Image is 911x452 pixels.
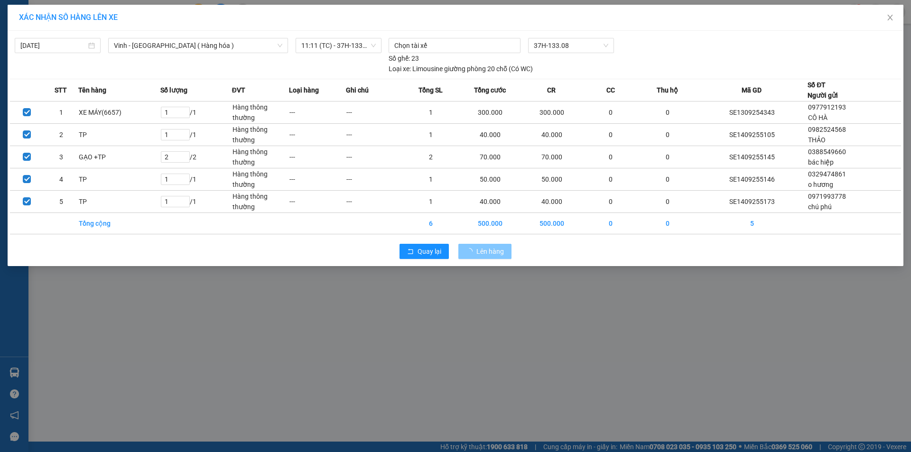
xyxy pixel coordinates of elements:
span: CÔ HÀ [808,114,827,121]
button: rollbackQuay lại [400,244,449,259]
td: / 1 [160,191,232,213]
td: --- [346,168,403,191]
div: Số ĐT Người gửi [808,80,838,101]
td: --- [289,146,346,168]
td: --- [289,191,346,213]
span: rollback [407,248,414,256]
td: 0 [582,213,639,234]
span: 0388549660 [808,148,846,156]
td: 500.000 [459,213,521,234]
span: bác hiệp [808,158,834,166]
td: 40.000 [459,124,521,146]
span: close [886,14,894,21]
span: XÁC NHẬN SỐ HÀNG LÊN XE [19,13,118,22]
td: 500.000 [521,213,583,234]
span: Ghi chú [346,85,369,95]
td: 0 [639,191,696,213]
input: 14/09/2025 [20,40,86,51]
button: Close [877,5,903,31]
td: 0 [639,101,696,124]
span: Quay lại [418,246,441,257]
td: SE1409255105 [696,124,808,146]
td: 40.000 [521,191,583,213]
span: ĐVT [232,85,245,95]
span: 0971993778 [808,193,846,200]
span: CR [547,85,556,95]
td: 40.000 [459,191,521,213]
td: Hàng thông thường [232,124,289,146]
img: logo [5,51,13,98]
td: 50.000 [459,168,521,191]
td: 0 [639,213,696,234]
span: CC [606,85,615,95]
td: 5 [44,191,78,213]
td: 0 [582,146,639,168]
td: --- [346,101,403,124]
td: 4 [44,168,78,191]
td: TP [78,191,160,213]
td: 50.000 [521,168,583,191]
td: Hàng thông thường [232,191,289,213]
strong: CHUYỂN PHÁT NHANH AN PHÚ QUÝ [16,8,84,38]
span: o hương [808,181,833,188]
span: 37H-133.08 [534,38,608,53]
span: Tổng cước [474,85,506,95]
td: 0 [582,168,639,191]
span: 0329474861 [808,170,846,178]
td: Tổng cộng [78,213,160,234]
span: Tên hàng [78,85,106,95]
td: 2 [402,146,459,168]
td: / 1 [160,124,232,146]
span: Số lượng [160,85,187,95]
td: --- [346,191,403,213]
td: 40.000 [521,124,583,146]
button: Lên hàng [458,244,511,259]
span: Loại xe: [389,64,411,74]
td: TP [78,168,160,191]
td: SE1409255173 [696,191,808,213]
td: TP [78,124,160,146]
span: Thu hộ [657,85,678,95]
span: THẢO [808,136,826,144]
td: SE1309254343 [696,101,808,124]
td: 1 [402,168,459,191]
td: Hàng thông thường [232,146,289,168]
td: --- [346,146,403,168]
div: Limousine giường phòng 20 chỗ (Có WC) [389,64,533,74]
td: --- [289,124,346,146]
td: 2 [44,124,78,146]
span: Tổng SL [418,85,443,95]
span: Vinh - Hà Nội ( Hàng hóa ) [114,38,282,53]
span: 0982524568 [808,126,846,133]
span: down [277,43,283,48]
span: Mã GD [742,85,762,95]
td: 1 [44,101,78,124]
span: 0977912193 [808,103,846,111]
td: 1 [402,124,459,146]
td: --- [289,168,346,191]
td: 0 [639,146,696,168]
td: Hàng thông thường [232,168,289,191]
td: 0 [582,124,639,146]
span: 11:11 (TC) - 37H-133.08 [301,38,376,53]
td: 0 [639,168,696,191]
span: loading [466,248,476,255]
td: 1 [402,191,459,213]
td: 70.000 [521,146,583,168]
td: 70.000 [459,146,521,168]
td: / 2 [160,146,232,168]
td: 300.000 [459,101,521,124]
span: Số ghế: [389,53,410,64]
td: / 1 [160,101,232,124]
td: XE MÁY(6657) [78,101,160,124]
td: --- [346,124,403,146]
td: 0 [582,101,639,124]
td: 5 [696,213,808,234]
td: 0 [639,124,696,146]
td: 1 [402,101,459,124]
td: 300.000 [521,101,583,124]
span: [GEOGRAPHIC_DATA], [GEOGRAPHIC_DATA] ↔ [GEOGRAPHIC_DATA] [15,40,85,73]
td: 6 [402,213,459,234]
span: STT [55,85,67,95]
td: SE1409255145 [696,146,808,168]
